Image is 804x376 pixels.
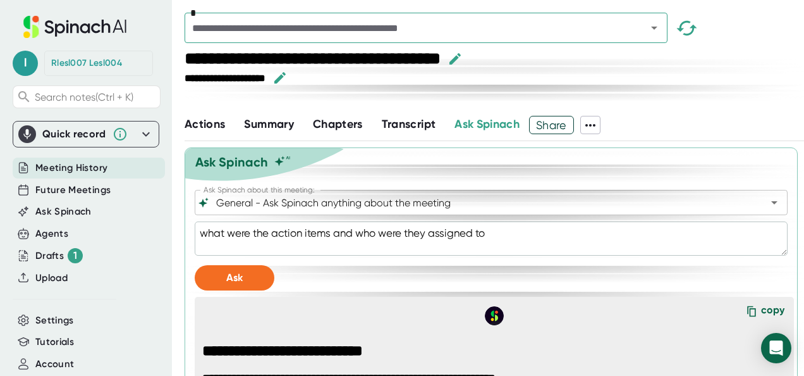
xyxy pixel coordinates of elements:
span: Ask [226,272,243,284]
button: Open [645,19,663,37]
div: Rlesl007 Lesl004 [51,58,122,69]
span: l [13,51,38,76]
span: Summary [244,117,293,131]
button: Account [35,357,74,372]
div: Quick record [18,122,154,147]
div: 1 [68,248,83,263]
button: Meeting History [35,161,107,175]
div: Drafts [35,248,83,263]
button: Open [765,194,783,211]
button: Actions [185,116,225,133]
div: Quick record [42,128,106,141]
div: Ask Spinach [195,154,268,170]
span: Share [530,114,573,136]
button: Summary [244,116,293,133]
input: What can we do to help? [214,194,746,211]
span: Actions [185,117,225,131]
textarea: what were the action items and who were they assigned to [195,222,788,256]
span: Chapters [313,117,363,131]
button: Transcript [382,116,436,133]
span: Ask Spinach [454,117,520,131]
button: Ask [195,265,274,291]
button: Ask Spinach [35,204,92,219]
button: Ask Spinach [454,116,520,133]
button: Agents [35,227,68,241]
button: Upload [35,271,68,285]
span: Search notes (Ctrl + K) [35,91,133,103]
button: Drafts 1 [35,248,83,263]
button: Share [529,116,574,134]
div: Open Intercom Messenger [761,333,791,363]
button: Chapters [313,116,363,133]
span: Transcript [382,117,436,131]
button: Tutorials [35,335,74,349]
button: Future Meetings [35,183,111,197]
button: Settings [35,313,74,328]
div: copy [761,304,784,321]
